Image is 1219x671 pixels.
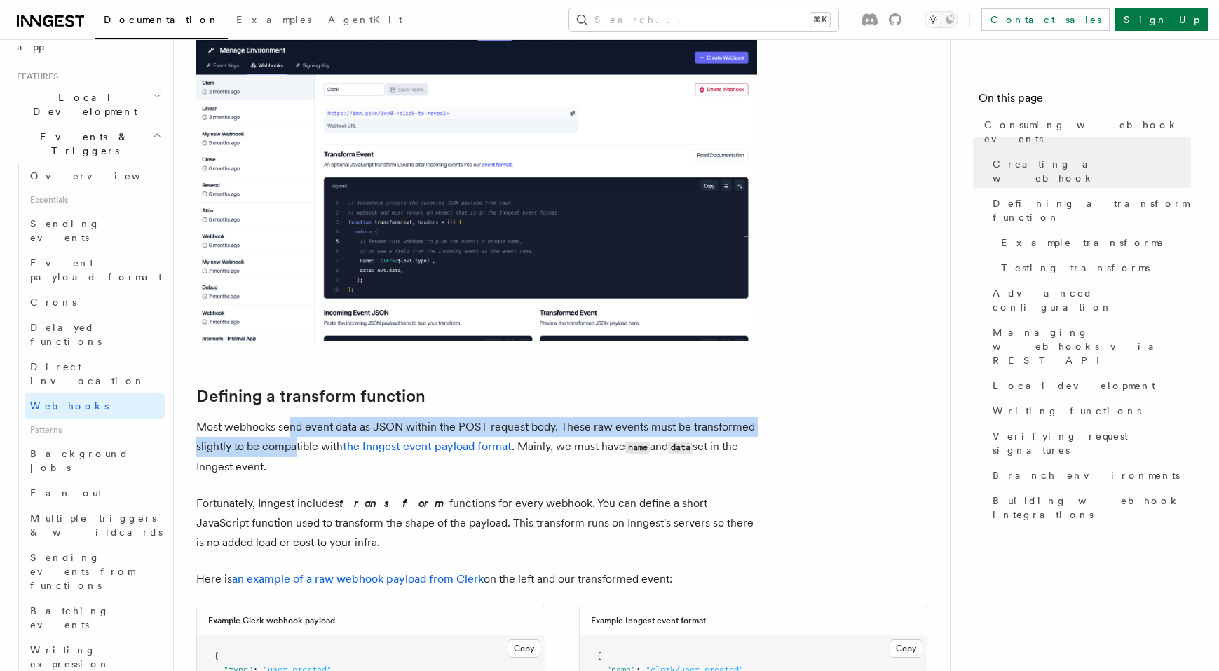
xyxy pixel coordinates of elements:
a: Batching events [25,598,165,637]
a: Overview [25,163,165,189]
p: Most webhooks send event data as JSON within the POST request body. These raw events must be tran... [196,417,757,477]
code: data [668,442,693,454]
a: Crons [25,290,165,315]
a: Sending events [25,211,165,250]
img: Inngest dashboard showing a newly created webhook [196,22,757,341]
span: Advanced configuration [993,286,1191,314]
span: Multiple triggers & wildcards [30,513,163,538]
span: Writing expression [30,644,110,670]
a: Managing webhooks via REST API [987,320,1191,373]
a: Advanced configuration [987,280,1191,320]
a: Branch environments [987,463,1191,488]
span: Building webhook integrations [993,494,1191,522]
span: Local Development [11,90,153,118]
span: { [214,651,219,660]
a: Sign Up [1115,8,1208,31]
span: Documentation [104,14,219,25]
a: Sending events from functions [25,545,165,598]
span: Crons [30,297,76,308]
span: Branch environments [993,468,1180,482]
button: Events & Triggers [11,124,165,163]
span: Managing webhooks via REST API [993,325,1191,367]
a: Creating a webhook [987,151,1191,191]
a: Example transforms [995,230,1191,255]
a: Consuming webhook events [979,112,1191,151]
span: Sending events from functions [30,552,135,591]
button: Copy [508,639,540,658]
a: Fan out [25,480,165,506]
span: Example transforms [1001,236,1162,250]
span: Events & Triggers [11,130,153,158]
a: an example of a raw webhook payload from Clerk [232,572,484,585]
span: Patterns [25,419,165,441]
span: Event payload format [30,257,162,283]
a: Background jobs [25,441,165,480]
button: Local Development [11,85,165,124]
button: Toggle dark mode [925,11,958,28]
a: Multiple triggers & wildcards [25,506,165,545]
a: Documentation [95,4,228,39]
a: Verifying request signatures [987,423,1191,463]
code: name [625,442,650,454]
a: Examples [228,4,320,38]
a: Building webhook integrations [987,488,1191,527]
span: { [597,651,601,660]
span: Examples [236,14,311,25]
span: AgentKit [328,14,402,25]
a: the Inngest event payload format [343,440,512,453]
a: Writing functions [987,398,1191,423]
span: Defining a transform function [993,196,1191,224]
a: Setting up your app [11,20,165,60]
span: Overview [30,170,175,182]
button: Search...⌘K [569,8,838,31]
h3: Example Inngest event format [591,615,706,626]
a: AgentKit [320,4,411,38]
span: Delayed functions [30,322,102,347]
h3: Example Clerk webhook payload [208,615,335,626]
span: Fan out [30,487,102,499]
span: Local development [993,379,1155,393]
span: Consuming webhook events [984,118,1191,146]
span: Background jobs [30,448,129,473]
button: Copy [890,639,922,658]
a: Defining a transform function [987,191,1191,230]
span: Features [11,71,58,82]
kbd: ⌘K [810,13,830,27]
span: Batching events [30,605,109,630]
span: Verifying request signatures [993,429,1191,457]
a: Contact sales [981,8,1110,31]
span: Webhooks [30,400,109,412]
span: Testing transforms [1001,261,1150,275]
span: Creating a webhook [993,157,1191,185]
p: Fortunately, Inngest includes functions for every webhook. You can define a short JavaScript func... [196,494,757,553]
a: Defining a transform function [196,386,425,406]
a: Delayed functions [25,315,165,354]
em: transform [339,496,449,510]
a: Event payload format [25,250,165,290]
span: Essentials [25,189,165,211]
span: Writing functions [993,404,1141,418]
span: Sending events [30,218,100,243]
a: Testing transforms [995,255,1191,280]
a: Local development [987,373,1191,398]
p: Here is on the left and our transformed event: [196,569,757,589]
a: Webhooks [25,393,165,419]
h4: On this page [979,90,1191,112]
a: Direct invocation [25,354,165,393]
span: Direct invocation [30,361,145,386]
